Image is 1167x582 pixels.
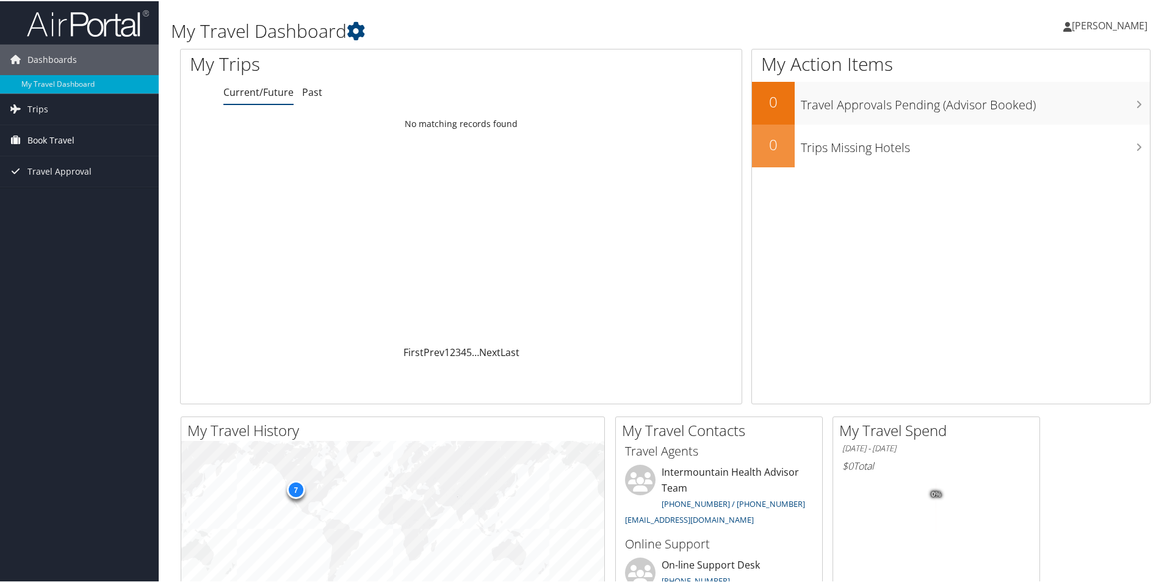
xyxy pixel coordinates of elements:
a: [PHONE_NUMBER] / [PHONE_NUMBER] [662,497,805,508]
h6: Total [842,458,1030,471]
h3: Online Support [625,534,813,551]
a: [PERSON_NAME] [1063,6,1160,43]
span: Book Travel [27,124,74,155]
a: Current/Future [223,84,294,98]
span: [PERSON_NAME] [1072,18,1147,31]
h2: My Travel Contacts [622,419,822,440]
a: Past [302,84,322,98]
a: 0Travel Approvals Pending (Advisor Booked) [752,81,1150,123]
span: Trips [27,93,48,123]
a: 3 [455,344,461,358]
h2: My Travel Spend [839,419,1039,440]
td: No matching records found [181,112,742,134]
a: 1 [444,344,450,358]
div: 7 [286,479,305,498]
h6: [DATE] - [DATE] [842,442,1030,453]
img: airportal-logo.png [27,8,149,37]
span: $0 [842,458,853,471]
a: Prev [424,344,444,358]
h2: My Travel History [187,419,604,440]
a: 5 [466,344,472,358]
a: Next [479,344,500,358]
h3: Travel Agents [625,442,813,459]
h2: 0 [752,133,795,154]
h1: My Trips [190,50,499,76]
tspan: 0% [931,490,941,497]
li: Intermountain Health Advisor Team [619,464,819,529]
a: 2 [450,344,455,358]
a: First [403,344,424,358]
a: Last [500,344,519,358]
span: Travel Approval [27,155,92,186]
a: 0Trips Missing Hotels [752,123,1150,166]
a: [EMAIL_ADDRESS][DOMAIN_NAME] [625,513,754,524]
a: 4 [461,344,466,358]
h1: My Action Items [752,50,1150,76]
h3: Travel Approvals Pending (Advisor Booked) [801,89,1150,112]
h2: 0 [752,90,795,111]
h1: My Travel Dashboard [171,17,830,43]
span: Dashboards [27,43,77,74]
span: … [472,344,479,358]
h3: Trips Missing Hotels [801,132,1150,155]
